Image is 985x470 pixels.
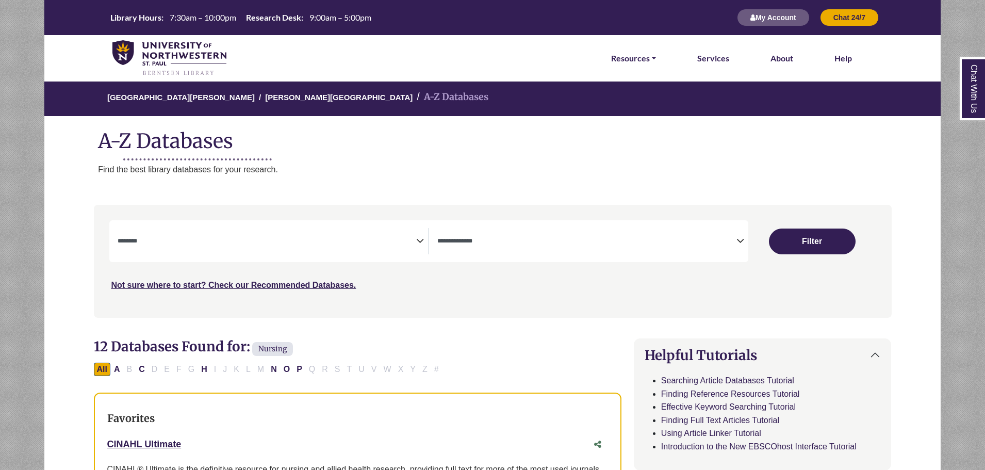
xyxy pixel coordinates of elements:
[106,12,375,24] a: Hours Today
[661,376,794,385] a: Searching Article Databases Tutorial
[661,416,779,425] a: Finding Full Text Articles Tutorial
[136,363,148,376] button: Filter Results C
[94,364,443,373] div: Alpha-list to filter by first letter of database name
[293,363,305,376] button: Filter Results P
[106,12,375,22] table: Hours Today
[98,163,941,176] p: Find the best library databases for your research.
[198,363,210,376] button: Filter Results H
[587,435,608,455] button: Share this database
[268,363,280,376] button: Filter Results N
[94,363,110,376] button: All
[118,238,417,246] textarea: Search
[661,429,761,437] a: Using Article Linker Tutorial
[94,338,250,355] span: 12 Databases Found for:
[242,12,304,23] th: Research Desk:
[309,12,371,22] span: 9:00am – 5:00pm
[661,390,800,398] a: Finding Reference Resources Tutorial
[44,80,941,116] nav: breadcrumb
[737,13,810,22] a: My Account
[111,363,123,376] button: Filter Results A
[44,121,941,153] h1: A-Z Databases
[661,402,796,411] a: Effective Keyword Searching Tutorial
[111,281,356,289] a: Not sure where to start? Check our Recommended Databases.
[437,238,736,246] textarea: Search
[106,12,164,23] th: Library Hours:
[94,205,892,317] nav: Search filters
[834,52,852,65] a: Help
[634,339,891,371] button: Helpful Tutorials
[661,442,857,451] a: Introduction to the New EBSCOhost Interface Tutorial
[770,52,793,65] a: About
[112,40,226,76] img: library_home
[413,90,488,105] li: A-Z Databases
[107,91,255,102] a: [GEOGRAPHIC_DATA][PERSON_NAME]
[820,9,879,26] button: Chat 24/7
[611,52,656,65] a: Resources
[265,91,413,102] a: [PERSON_NAME][GEOGRAPHIC_DATA]
[820,13,879,22] a: Chat 24/7
[737,9,810,26] button: My Account
[252,342,293,356] span: Nursing
[281,363,293,376] button: Filter Results O
[107,412,608,425] h3: Favorites
[170,12,236,22] span: 7:30am – 10:00pm
[697,52,729,65] a: Services
[769,229,856,254] button: Submit for Search Results
[107,439,182,449] a: CINAHL Ultimate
